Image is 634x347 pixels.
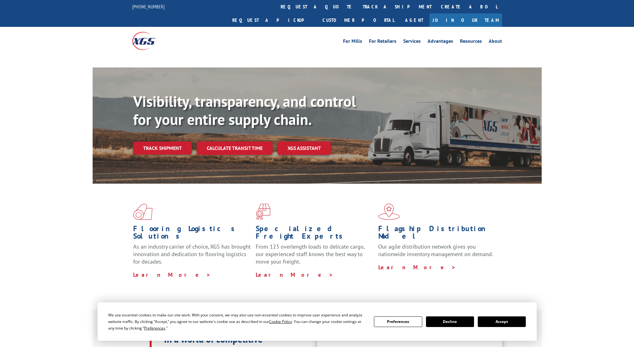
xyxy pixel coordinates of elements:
[426,316,474,327] button: Decline
[478,316,526,327] button: Accept
[374,316,422,327] button: Preferences
[133,243,251,265] span: As an industry carrier of choice, XGS has brought innovation and dedication to flooring logistics...
[256,243,374,271] p: From 123 overlength loads to delicate cargo, our experienced staff knows the best way to move you...
[343,39,362,46] a: For Mills
[428,39,453,46] a: Advantages
[108,312,366,331] div: We use essential cookies to make our site work. With your consent, we may also use non-essential ...
[133,225,251,243] h1: Flooring Logistics Solutions
[133,204,152,220] img: xgs-icon-total-supply-chain-intelligence-red
[256,225,374,243] h1: Specialized Freight Experts
[144,325,165,331] span: Preferences
[228,13,318,27] a: Request a pickup
[133,92,356,129] b: Visibility, transparency, and control for your entire supply chain.
[460,39,482,46] a: Resources
[378,204,400,220] img: xgs-icon-flagship-distribution-model-red
[318,13,399,27] a: Customer Portal
[133,271,211,278] a: Learn More >
[378,225,496,243] h1: Flagship Distribution Model
[256,204,270,220] img: xgs-icon-focused-on-flooring-red
[256,271,333,278] a: Learn More >
[197,141,273,155] a: Calculate transit time
[132,3,165,10] a: [PHONE_NUMBER]
[378,243,493,258] span: Our agile distribution network gives you nationwide inventory management on demand.
[369,39,396,46] a: For Retailers
[269,319,292,324] span: Cookie Policy
[278,141,331,155] a: XGS ASSISTANT
[133,141,192,155] a: Track shipment
[98,302,537,341] div: Cookie Consent Prompt
[429,13,502,27] a: Join Our Team
[403,39,421,46] a: Services
[399,13,429,27] a: Agent
[489,39,502,46] a: About
[378,264,456,271] a: Learn More >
